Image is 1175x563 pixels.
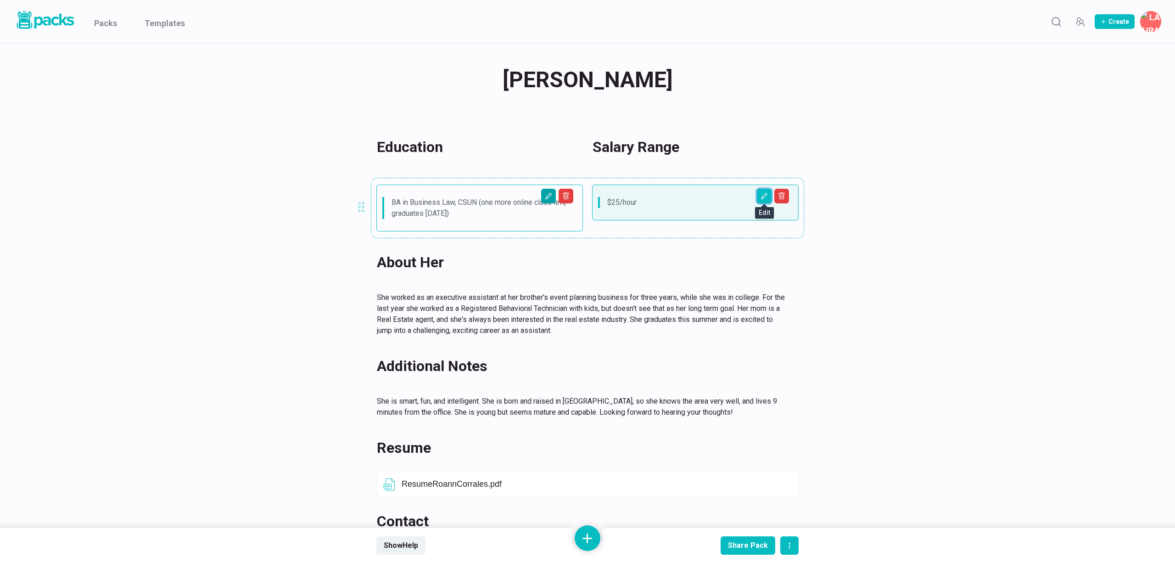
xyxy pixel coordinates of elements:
h2: Salary Range [593,136,787,158]
button: actions [780,536,799,555]
h2: Contact [377,510,787,532]
h2: Education [377,136,571,158]
div: Share Pack [728,541,768,550]
button: Delete asset [774,189,789,203]
button: ShowHelp [376,536,425,555]
button: Laura Carter [1140,11,1161,32]
button: Share Pack [721,536,775,555]
span: [PERSON_NAME] [503,62,673,98]
p: ResumeRoannCorrales.pdf [402,479,793,490]
button: Edit asset [757,189,772,203]
img: Packs logo [14,9,76,31]
p: She worked as an executive assistant at her brother's event planning business for three years, wh... [377,292,787,336]
h2: Resume [377,437,787,459]
button: Search [1047,12,1065,31]
h2: About Her [377,251,787,273]
button: Create Pack [1095,14,1135,29]
p: $25/hour [607,197,785,208]
button: Edit asset [541,189,556,203]
h2: Additional Notes [377,355,787,377]
a: Packs logo [14,9,76,34]
button: Manage Team Invites [1071,12,1089,31]
button: Delete asset [559,189,573,203]
p: She is smart, fun, and intelligent. She is born and raised in [GEOGRAPHIC_DATA], so she knows the... [377,396,787,418]
p: BA in Business Law, CSUN (one more online class left, graduates [DATE]) [392,197,570,219]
